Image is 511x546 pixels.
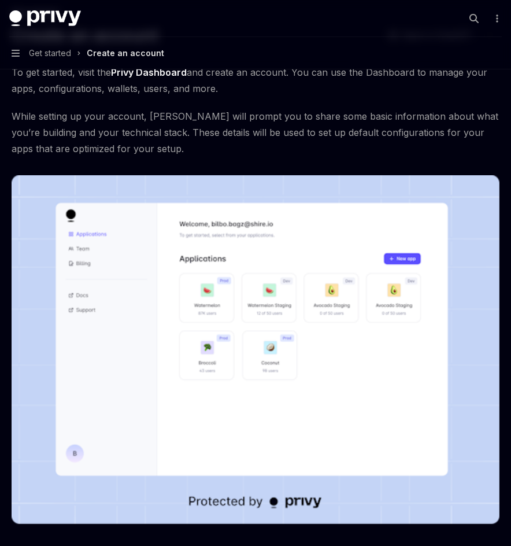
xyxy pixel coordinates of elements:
div: Create an account [87,46,164,60]
button: More actions [490,10,502,27]
span: While setting up your account, [PERSON_NAME] will prompt you to share some basic information abou... [12,108,499,157]
img: dark logo [9,10,81,27]
img: images/Dash.png [12,175,499,524]
span: Get started [29,46,71,60]
button: Open search [465,9,483,28]
span: To get started, visit the and create an account. You can use the Dashboard to manage your apps, c... [12,64,499,97]
a: Privy Dashboard [111,67,187,79]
